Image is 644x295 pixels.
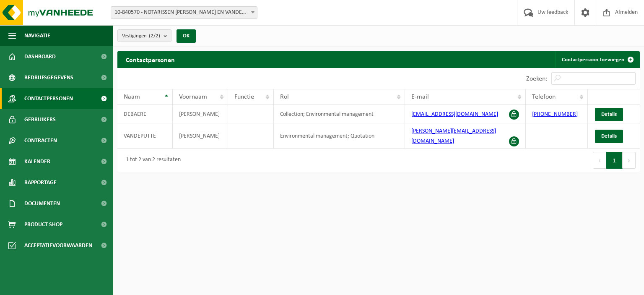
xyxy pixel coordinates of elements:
span: Details [601,112,617,117]
button: Previous [593,152,606,169]
count: (2/2) [149,33,160,39]
span: E-mail [411,94,429,100]
span: Bedrijfsgegevens [24,67,73,88]
span: Kalender [24,151,50,172]
button: OK [177,29,196,43]
label: Zoeken: [526,76,547,82]
a: [PHONE_NUMBER] [532,111,578,117]
a: [EMAIL_ADDRESS][DOMAIN_NAME] [411,111,498,117]
span: Documenten [24,193,60,214]
span: Rol [280,94,289,100]
span: Voornaam [179,94,207,100]
a: [PERSON_NAME][EMAIL_ADDRESS][DOMAIN_NAME] [411,128,496,144]
span: 10-840570 - NOTARISSEN TERRYN EN VANDEPUTTE - ROESELARE [111,7,257,18]
span: 10-840570 - NOTARISSEN TERRYN EN VANDEPUTTE - ROESELARE [111,6,257,19]
h2: Contactpersonen [117,51,183,68]
span: Naam [124,94,140,100]
td: Collection; Environmental management [274,105,405,123]
span: Dashboard [24,46,56,67]
td: [PERSON_NAME] [173,105,228,123]
td: VANDEPUTTE [117,123,173,149]
span: Contracten [24,130,57,151]
button: Vestigingen(2/2) [117,29,171,42]
span: Navigatie [24,25,50,46]
a: Contactpersoon toevoegen [555,51,639,68]
span: Gebruikers [24,109,56,130]
td: [PERSON_NAME] [173,123,228,149]
span: Acceptatievoorwaarden [24,235,92,256]
button: Next [623,152,636,169]
span: Telefoon [532,94,556,100]
span: Vestigingen [122,30,160,42]
div: 1 tot 2 van 2 resultaten [122,153,181,168]
button: 1 [606,152,623,169]
a: Details [595,108,623,121]
span: Contactpersonen [24,88,73,109]
td: Environmental management; Quotation [274,123,405,149]
span: Details [601,133,617,139]
span: Product Shop [24,214,62,235]
td: DEBAERE [117,105,173,123]
span: Functie [234,94,254,100]
a: Details [595,130,623,143]
span: Rapportage [24,172,57,193]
